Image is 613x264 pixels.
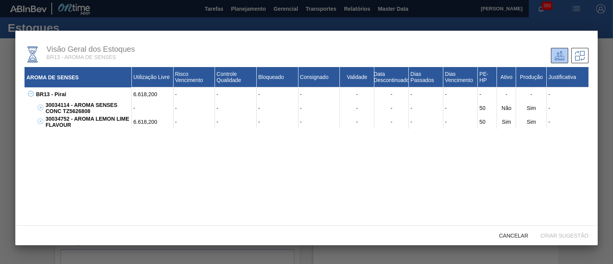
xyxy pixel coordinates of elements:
div: Sim [497,115,516,129]
div: - [132,101,174,115]
div: 30034752 - AROMA LEMON LIME FLAVOUR [44,115,132,129]
div: AROMA DE SENSES [25,67,132,87]
div: - [547,115,588,129]
div: 50 [478,115,497,129]
div: Risco Vencimento [174,67,215,87]
div: - [174,101,215,115]
div: Data Descontinuado [374,67,409,87]
div: - [547,101,588,115]
div: 30034114 - AROMA SENSES CONC TZ5626808 [44,101,132,115]
div: Controle Qualidade [215,67,257,87]
div: Ativo [497,67,516,87]
div: - [547,87,588,101]
div: - [443,115,478,129]
div: - [409,115,443,129]
div: PE-HP [478,67,497,87]
div: Sugestões de Trasferência [571,48,588,63]
div: Consignado [298,67,340,87]
div: - [374,87,409,101]
div: - [374,115,409,129]
div: Produção [516,67,547,87]
div: 6.618,200 [132,87,174,101]
div: BR13 - Piraí [34,87,132,101]
div: - [409,87,443,101]
div: 6.618,200 [132,115,174,129]
div: - [409,101,443,115]
div: - [497,87,516,101]
div: - [174,115,215,129]
div: Sim [516,101,547,115]
span: Visão Geral dos Estoques [46,45,135,53]
button: Cancelar [493,228,534,242]
div: Não [497,101,516,115]
div: Utilização Livre [132,67,174,87]
div: - [340,87,374,101]
div: Dias Passados [409,67,443,87]
div: - [215,115,257,129]
div: - [516,87,547,101]
div: - [257,115,298,129]
button: Criar sugestão [534,228,595,242]
div: - [174,87,215,101]
div: - [443,101,478,115]
div: Validade [340,67,374,87]
div: - [298,101,340,115]
div: Unidade Atual/ Unidades [551,48,568,63]
div: Sim [516,115,547,129]
div: - [374,101,409,115]
div: - [257,87,298,101]
div: - [215,101,257,115]
div: - [443,87,478,101]
div: Dias Vencimento [443,67,478,87]
span: Criar sugestão [534,233,595,239]
div: - [478,87,497,101]
div: 50 [478,101,497,115]
div: - [257,101,298,115]
div: - [298,115,340,129]
div: Bloqueado [257,67,298,87]
span: BR13 - AROMA DE SENSES [46,54,116,60]
div: - [298,87,340,101]
div: - [215,87,257,101]
div: - [340,115,374,129]
div: Justificativa [547,67,588,87]
span: Cancelar [493,233,534,239]
div: - [340,101,374,115]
